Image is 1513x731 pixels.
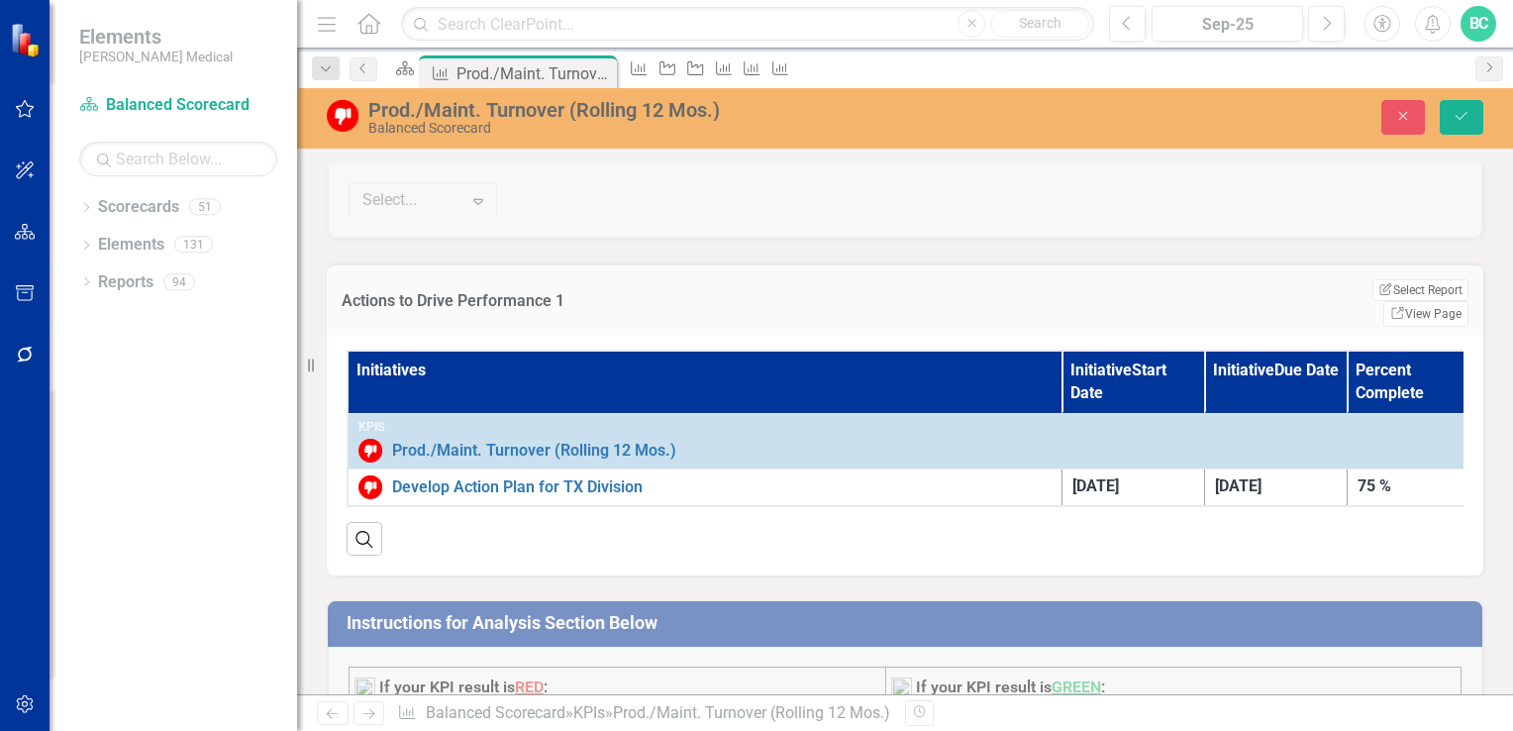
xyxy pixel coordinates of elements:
[79,142,277,176] input: Search Below...
[1215,476,1261,495] span: [DATE]
[342,292,1128,310] h3: Actions to Drive Performance 1
[10,22,46,57] img: ClearPoint Strategy
[79,94,277,117] a: Balanced Scorecard
[392,478,1052,496] a: Develop Action Plan for TX Division
[1383,301,1468,327] a: View Page
[1461,6,1496,42] button: BC
[426,703,565,722] a: Balanced Scorecard
[1347,469,1489,506] td: Double-Click to Edit
[1358,475,1479,498] div: 75 %
[397,702,890,725] div: » »
[98,234,164,257] a: Elements
[401,7,1094,42] input: Search ClearPoint...
[368,121,966,136] div: Balanced Scorecard
[98,196,179,219] a: Scorecards
[163,273,195,290] div: 94
[368,99,966,121] div: Prod./Maint. Turnover (Rolling 12 Mos.)
[358,475,382,499] img: Below Target
[327,100,358,132] img: Below Target
[990,10,1089,38] button: Search
[1019,15,1061,31] span: Search
[392,442,1478,460] a: Prod./Maint. Turnover (Rolling 12 Mos.)
[1152,6,1303,42] button: Sep-25
[79,49,233,64] small: [PERSON_NAME] Medical
[1159,13,1296,37] div: Sep-25
[573,703,605,722] a: KPIs
[189,199,221,216] div: 51
[348,469,1061,506] td: Double-Click to Edit Right Click for Context Menu
[1372,279,1468,301] button: Select Report
[79,25,233,49] span: Elements
[1072,476,1119,495] span: [DATE]
[358,439,382,463] img: Below Target
[174,237,213,254] div: 131
[1061,469,1204,506] td: Double-Click to Edit
[1204,469,1347,506] td: Double-Click to Edit
[348,413,1489,469] td: Double-Click to Edit Right Click for Context Menu
[613,703,890,722] div: Prod./Maint. Turnover (Rolling 12 Mos.)
[358,420,1478,434] div: KPIs
[456,61,612,86] div: Prod./Maint. Turnover (Rolling 12 Mos.)
[98,271,153,294] a: Reports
